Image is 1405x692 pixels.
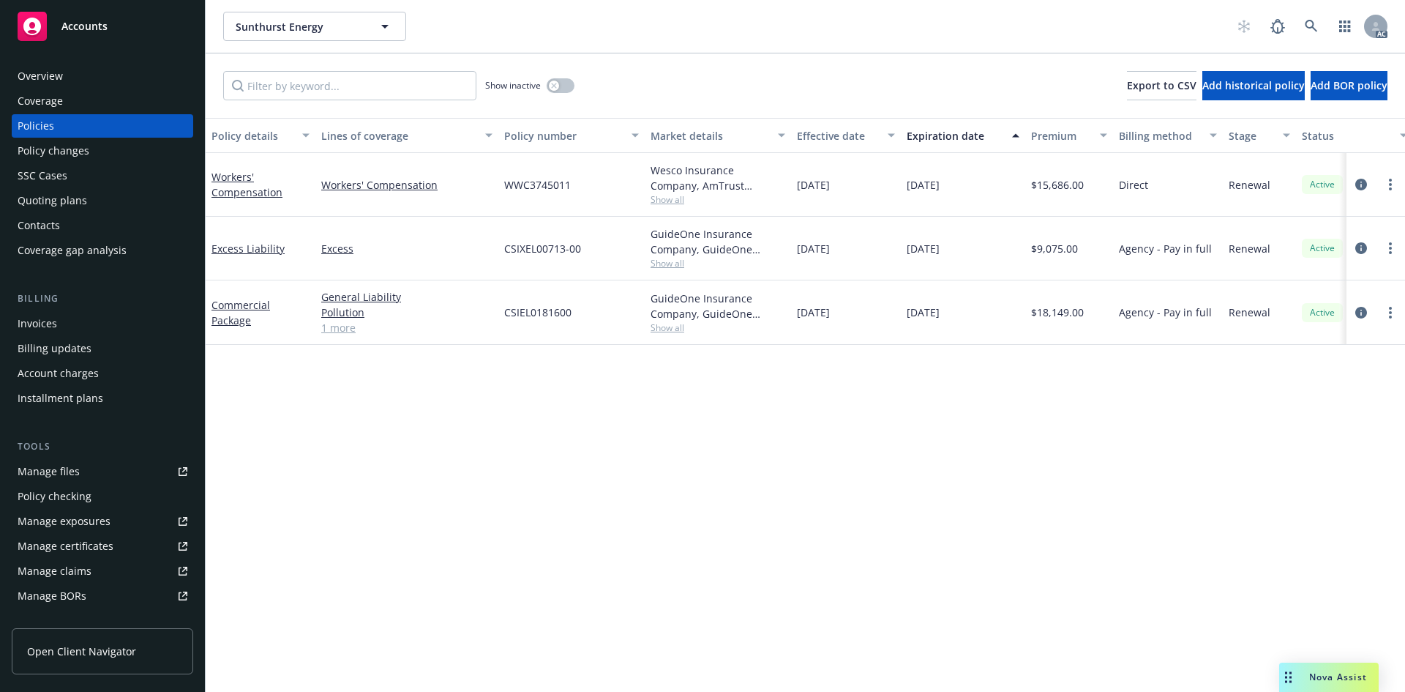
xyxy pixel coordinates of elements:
[18,387,103,410] div: Installment plans
[797,177,830,193] span: [DATE]
[1119,305,1212,320] span: Agency - Pay in full
[1031,177,1084,193] span: $15,686.00
[797,241,830,256] span: [DATE]
[651,321,785,334] span: Show all
[1279,663,1297,692] div: Drag to move
[223,71,476,100] input: Filter by keyword...
[12,164,193,187] a: SSC Cases
[12,337,193,360] a: Billing updates
[1308,242,1337,255] span: Active
[321,320,492,335] a: 1 more
[1031,241,1078,256] span: $9,075.00
[651,163,785,193] div: Wesco Insurance Company, AmTrust Financial Services, RT Specialty Insurance Services, LLC (RSG Sp...
[211,128,293,144] div: Policy details
[1352,304,1370,321] a: circleInformation
[12,291,193,306] div: Billing
[1202,78,1305,92] span: Add historical policy
[651,226,785,257] div: GuideOne Insurance Company, GuideOne Insurance, Burns & [PERSON_NAME]
[1308,306,1337,319] span: Active
[1330,12,1360,41] a: Switch app
[18,535,113,558] div: Manage certificates
[791,118,901,153] button: Effective date
[18,559,91,583] div: Manage claims
[504,305,572,320] span: CSIEL0181600
[18,239,127,262] div: Coverage gap analysis
[12,89,193,113] a: Coverage
[18,460,80,483] div: Manage files
[1279,663,1379,692] button: Nova Assist
[18,114,54,138] div: Policies
[1352,176,1370,193] a: circleInformation
[907,305,940,320] span: [DATE]
[206,118,315,153] button: Policy details
[61,21,108,32] span: Accounts
[18,609,129,633] div: Summary of insurance
[1311,71,1387,100] button: Add BOR policy
[321,241,492,256] a: Excess
[651,257,785,269] span: Show all
[211,242,285,256] a: Excess Liability
[12,114,193,138] a: Policies
[12,312,193,335] a: Invoices
[18,189,87,212] div: Quoting plans
[12,510,193,533] a: Manage exposures
[27,644,136,659] span: Open Client Navigator
[1223,118,1296,153] button: Stage
[797,305,830,320] span: [DATE]
[485,79,541,92] span: Show inactive
[907,241,940,256] span: [DATE]
[18,584,86,608] div: Manage BORs
[12,439,193,454] div: Tools
[1382,176,1399,193] a: more
[18,214,60,237] div: Contacts
[907,177,940,193] span: [DATE]
[12,239,193,262] a: Coverage gap analysis
[321,289,492,305] a: General Liability
[1229,177,1270,193] span: Renewal
[12,535,193,558] a: Manage certificates
[1263,12,1292,41] a: Report a Bug
[1382,304,1399,321] a: more
[1229,12,1259,41] a: Start snowing
[211,170,282,199] a: Workers' Compensation
[18,337,91,360] div: Billing updates
[1352,239,1370,257] a: circleInformation
[12,460,193,483] a: Manage files
[18,485,91,508] div: Policy checking
[321,177,492,193] a: Workers' Compensation
[1031,128,1091,144] div: Premium
[12,609,193,633] a: Summary of insurance
[321,305,492,320] a: Pollution
[12,387,193,410] a: Installment plans
[651,193,785,206] span: Show all
[18,64,63,88] div: Overview
[223,12,406,41] button: Sunthurst Energy
[1113,118,1223,153] button: Billing method
[18,89,63,113] div: Coverage
[211,298,270,327] a: Commercial Package
[12,362,193,385] a: Account charges
[12,485,193,508] a: Policy checking
[797,128,879,144] div: Effective date
[1229,305,1270,320] span: Renewal
[12,584,193,608] a: Manage BORs
[504,177,571,193] span: WWC3745011
[18,362,99,385] div: Account charges
[1119,177,1148,193] span: Direct
[315,118,498,153] button: Lines of coverage
[498,118,645,153] button: Policy number
[907,128,1003,144] div: Expiration date
[1297,12,1326,41] a: Search
[1127,78,1196,92] span: Export to CSV
[18,510,110,533] div: Manage exposures
[1031,305,1084,320] span: $18,149.00
[12,6,193,47] a: Accounts
[18,139,89,163] div: Policy changes
[12,189,193,212] a: Quoting plans
[1025,118,1113,153] button: Premium
[12,214,193,237] a: Contacts
[504,241,581,256] span: CSIXEL00713-00
[1202,71,1305,100] button: Add historical policy
[645,118,791,153] button: Market details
